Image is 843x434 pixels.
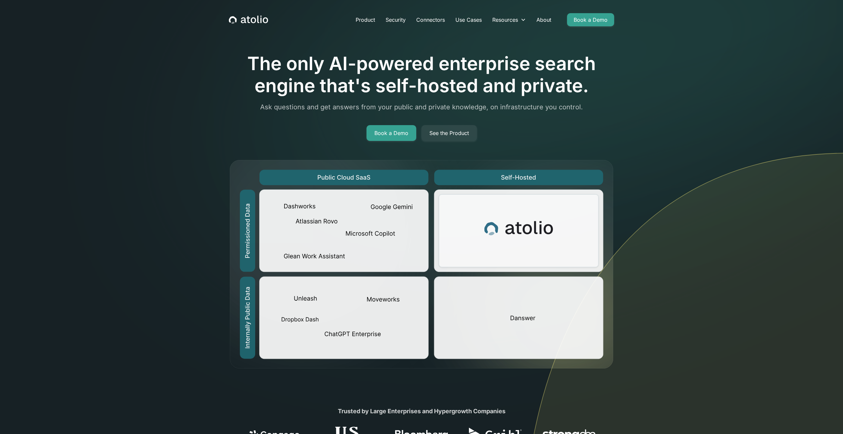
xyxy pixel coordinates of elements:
[367,125,416,141] a: Book a Demo
[229,159,614,369] img: image
[229,15,268,24] a: home
[531,13,557,26] a: About
[295,407,548,416] div: Trusted by Large Enterprises and Hypergrowth Companies
[487,13,531,26] div: Resources
[350,13,380,26] a: Product
[492,16,518,24] div: Resources
[380,13,411,26] a: Security
[229,102,614,112] p: Ask questions and get answers from your public and private knowledge, on infrastructure you control.
[421,125,477,141] a: See the Product
[567,13,614,26] a: Book a Demo
[411,13,450,26] a: Connectors
[229,53,614,97] h1: The only AI-powered enterprise search engine that's self-hosted and private.
[450,13,487,26] a: Use Cases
